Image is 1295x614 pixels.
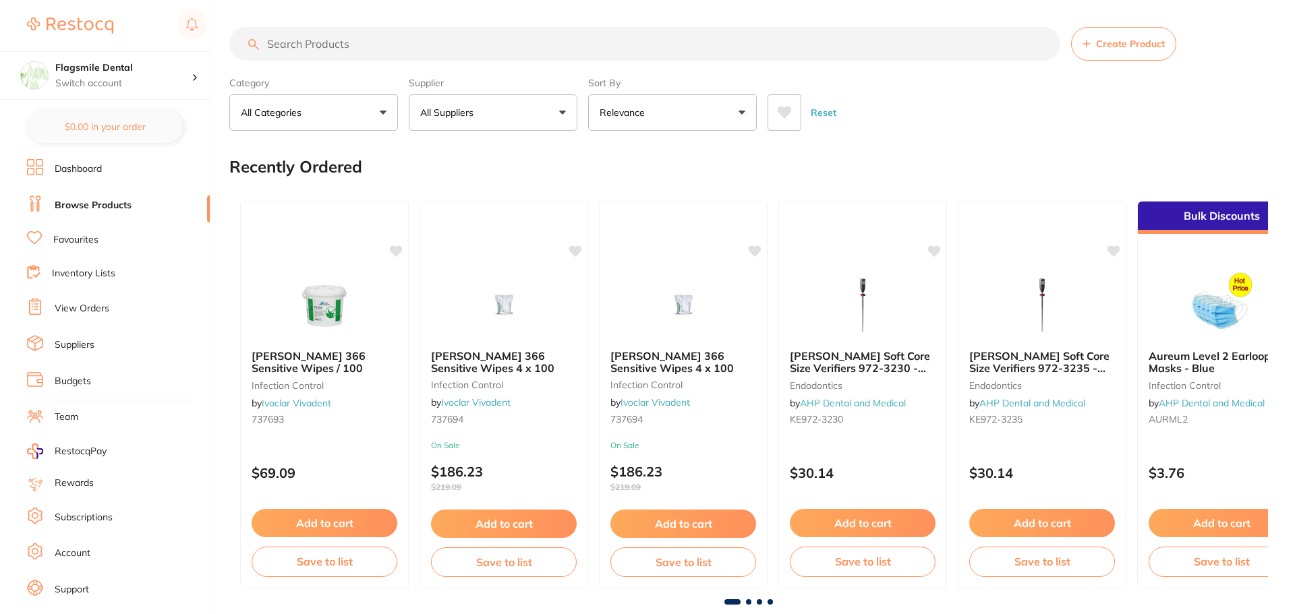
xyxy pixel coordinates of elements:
button: Add to cart [969,509,1115,537]
img: RestocqPay [27,443,43,459]
span: by [431,396,511,408]
button: Create Product [1071,27,1176,61]
small: On Sale [431,441,577,450]
a: Budgets [55,375,91,388]
img: Flagsmile Dental [21,62,48,89]
a: Browse Products [55,199,132,212]
button: Add to cart [790,509,936,537]
small: 737694 [610,414,756,425]
span: by [790,397,906,409]
img: Kerr Soft Core Size Verifiers 972-3230 - #30 - Pack of 6 [819,272,906,339]
a: Ivoclar Vivadent [441,396,511,408]
a: Support [55,583,89,596]
a: Favourites [53,233,98,247]
button: Relevance [588,94,757,131]
small: KE972-3230 [790,414,936,425]
a: View Orders [55,302,109,315]
small: On Sale [610,441,756,450]
a: AHP Dental and Medical [1159,397,1265,409]
b: Aureum Level 2 Earloop Masks - Blue [1149,350,1294,375]
button: Save to list [252,547,397,576]
small: infection control [252,380,397,391]
button: Save to list [610,547,756,577]
button: Add to cart [252,509,397,537]
label: Sort By [588,77,757,89]
p: $3.76 [1149,465,1294,481]
img: Durr FD 366 Sensitive Wipes 4 x 100 [639,272,727,339]
button: Add to cart [1149,509,1294,537]
a: Subscriptions [55,511,113,524]
button: Add to cart [431,510,577,538]
img: Durr FD 366 Sensitive Wipes 4 x 100 [460,272,548,339]
a: AHP Dental and Medical [800,397,906,409]
label: Category [229,77,398,89]
a: Suppliers [55,338,94,352]
span: $219.09 [431,483,577,492]
p: $30.14 [790,465,936,481]
b: Durr FD 366 Sensitive Wipes 4 x 100 [610,350,756,375]
button: Save to list [1149,547,1294,576]
p: Relevance [600,106,650,119]
p: $186.23 [610,464,756,492]
b: Kerr Soft Core Size Verifiers 972-3230 - #30 - Pack of 6 [790,350,936,375]
img: Kerr Soft Core Size Verifiers 972-3235 - #35 - Pack of 6 [998,272,1086,339]
button: Save to list [969,547,1115,576]
small: KE972-3235 [969,414,1115,425]
a: Ivoclar Vivadent [621,396,690,408]
button: All Categories [229,94,398,131]
a: Ivoclar Vivadent [262,397,331,409]
button: Save to list [431,547,577,577]
b: Durr FD 366 Sensitive Wipes / 100 [252,350,397,375]
span: $219.09 [610,483,756,492]
button: Save to list [790,547,936,576]
a: Inventory Lists [52,267,115,280]
small: AURML2 [1149,414,1294,425]
button: Reset [807,94,840,131]
label: Supplier [409,77,577,89]
small: endodontics [969,380,1115,391]
b: Durr FD 366 Sensitive Wipes 4 x 100 [431,350,577,375]
p: $186.23 [431,464,577,492]
button: Add to cart [610,510,756,538]
small: infection control [431,379,577,390]
small: endodontics [790,380,936,391]
p: All Categories [241,106,307,119]
button: All Suppliers [409,94,577,131]
a: Dashboard [55,162,102,176]
a: RestocqPay [27,443,107,459]
b: Kerr Soft Core Size Verifiers 972-3235 - #35 - Pack of 6 [969,350,1115,375]
img: Restocq Logo [27,18,113,34]
span: by [252,397,331,409]
a: AHP Dental and Medical [979,397,1085,409]
a: Team [55,410,78,424]
span: by [1149,397,1265,409]
p: $69.09 [252,465,397,481]
button: $0.00 in your order [27,111,183,143]
img: Durr FD 366 Sensitive Wipes / 100 [281,272,368,339]
span: Create Product [1096,38,1165,49]
small: 737693 [252,414,397,425]
a: Rewards [55,477,94,490]
p: $30.14 [969,465,1115,481]
h4: Flagsmile Dental [55,61,192,75]
p: All Suppliers [420,106,479,119]
span: RestocqPay [55,445,107,458]
small: infection control [610,379,756,390]
h2: Recently Ordered [229,158,362,177]
a: Account [55,547,90,560]
img: Aureum Level 2 Earloop Masks - Blue [1178,272,1265,339]
span: by [610,396,690,408]
a: Restocq Logo [27,10,113,41]
p: Switch account [55,77,192,90]
input: Search Products [229,27,1060,61]
small: infection control [1149,380,1294,391]
span: by [969,397,1085,409]
small: 737694 [431,414,577,425]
